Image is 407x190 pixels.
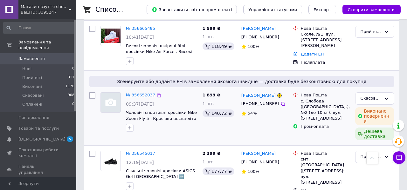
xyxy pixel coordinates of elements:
div: Прийнято [361,154,381,160]
div: Нова Пошта [300,92,350,98]
a: Фото товару [100,26,121,46]
span: Скасовані [22,93,44,98]
a: № 356545017 [126,151,155,156]
span: Виконані [22,84,42,89]
span: 1 шт. [203,34,214,39]
span: 1 899 ₴ [203,93,220,97]
a: [PERSON_NAME] [241,26,276,32]
span: 54% [248,111,257,115]
span: [DEMOGRAPHIC_DATA] [18,136,66,142]
div: с. Слобода ([GEOGRAPHIC_DATA].), №2 (до 10 кг): вул. [STREET_ADDRESS] [300,98,350,121]
span: 12:19[DATE] [126,160,154,165]
span: Замовлення [18,56,45,62]
a: Стильні чоловічі кросівки ASICS Gel-[GEOGRAPHIC_DATA] 🆕 Кросівки асікс весна-літо [126,168,195,185]
span: 0 [72,66,74,72]
span: 100% [248,169,259,174]
span: 1176 [66,84,74,89]
span: Завантажити звіт по пром-оплаті [152,7,232,12]
span: 100% [248,44,259,49]
a: Створити замовлення [336,7,401,12]
div: Нова Пошта [300,151,350,156]
a: [PERSON_NAME] [241,93,276,99]
span: 908 [68,93,74,98]
a: № 356652037 [126,93,155,97]
span: Товари та послуги [18,126,59,131]
span: 5 [67,136,73,142]
span: 10:41[DATE] [126,35,154,40]
span: Панель управління [18,164,59,175]
div: Скасовано [361,95,381,102]
div: 140.72 ₴ [203,109,234,117]
span: Замовлення та повідомлення [18,39,76,51]
button: Чат з покупцем [393,151,405,164]
div: Ваш ID: 3395247 [21,10,76,15]
span: Прийняті [22,75,42,81]
div: 118.49 ₴ [203,43,234,50]
button: Експорт [308,5,336,14]
div: смт. [GEOGRAPHIC_DATA] ([STREET_ADDRESS]: вул. [STREET_ADDRESS] [300,156,350,185]
button: Управління статусами [243,5,302,14]
span: Оплачені [22,102,42,107]
a: Чоловічі спортивні кросівки Nike Zoom Fly 5 . Кросівки весна-літо найк [126,110,197,127]
span: Згенеруйте або додайте ЕН в замовлення якомога швидше — доставка буде безкоштовною для покупця [92,78,392,85]
span: 1 599 ₴ [203,26,220,31]
input: Пошук [3,22,75,34]
div: Пром-оплата [300,124,350,129]
img: Фото товару [101,29,121,43]
span: Створити замовлення [348,7,396,12]
span: 09:37[DATE] [126,102,154,107]
div: Прийнято [361,29,381,35]
span: 2 399 ₴ [203,151,220,156]
a: Фото товару [100,151,121,171]
div: [PHONE_NUMBER] [240,158,280,166]
span: Експорт [314,7,331,12]
a: Високі чоловічі шкіряні білі кросівки Nike Air Force . Високі найк аир форс [126,43,192,60]
div: Дешева доставка [355,128,394,140]
button: Створити замовлення [342,5,401,14]
a: Додати ЕН [300,52,324,56]
div: Післяплата [300,60,350,65]
span: Показники роботи компанії [18,147,59,159]
a: [PERSON_NAME] [241,151,276,157]
span: 0 [72,102,74,107]
img: Фото товару [101,93,121,112]
div: [PHONE_NUMBER] [240,100,280,108]
img: Фото товару [103,151,118,171]
span: Магазин взуття cherry_berry [21,4,68,10]
div: 177.77 ₴ [203,167,234,175]
div: Виконано повернення [355,107,394,125]
h1: Список замовлень [95,6,160,13]
a: Фото товару [100,92,121,113]
span: Управління статусами [248,7,297,12]
span: 1 шт. [203,160,214,164]
span: 1 шт. [203,101,214,106]
a: № 356665495 [126,26,155,31]
span: 311 [68,75,74,81]
span: Нові [22,66,31,72]
div: Сколе, №1: вул. [STREET_ADDRESS][PERSON_NAME] [300,31,350,49]
span: Повідомлення [18,115,49,121]
div: Нова Пошта [300,26,350,31]
div: [PHONE_NUMBER] [240,33,280,41]
button: Завантажити звіт по пром-оплаті [147,5,237,14]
